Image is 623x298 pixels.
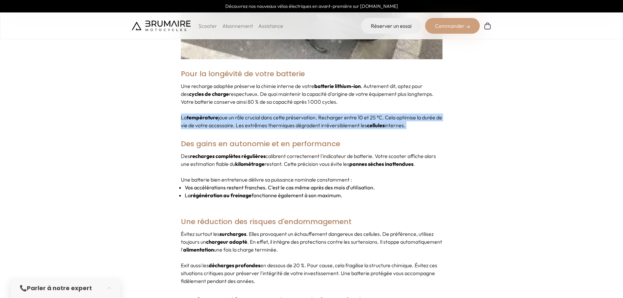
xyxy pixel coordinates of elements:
p: Une batterie bien entretenue délivre sa puissance nominale constamment : [181,176,442,184]
li: La fonctionne également à son maximum. [185,191,442,199]
a: Assistance [258,23,283,29]
h3: Une réduction des risques d'endommagement [181,214,442,230]
strong: cellules [367,122,385,129]
p: La joue un rôle crucial dans cette préservation. Recharger entre 10 et 25 °C. Cela optimise la du... [181,114,442,129]
h3: Des gains en autonomie et en performance [181,136,442,152]
strong: régénération au freinage [191,192,251,199]
a: Réserver un essai [361,18,421,34]
p: Exit aussi les en dessous de 20 %. Pour cause, cela fragilise la structure chimique. Évitez ces s... [181,261,442,285]
strong: cycles de charge [189,91,229,97]
p: Scooter [199,22,217,30]
a: Abonnement [222,23,253,29]
img: right-arrow-2.png [466,25,470,29]
strong: chargeur adapté [206,238,247,245]
strong: alimentation [183,246,214,253]
p: Évitez surtout les . Elles provoquent un échauffement dangereux des cellules. De préférence, util... [181,230,442,254]
strong: décharges profondes [209,262,260,269]
strong: température [187,114,218,121]
strong: kilométrage [235,161,265,167]
img: Brumaire Motocycles [132,21,191,31]
div: Commander [425,18,480,34]
strong: pannes sèches inattendues [349,161,413,167]
strong: surcharges [219,231,246,237]
strong: batterie lithium-ion [314,83,361,89]
strong: recharges complètes régulières [190,153,266,159]
li: Vos accélérations restent franches. C’est le cas même après des mois d'utilisation. [185,184,442,191]
p: Des calibrent correctement l'indicateur de batterie. Votre scooter affiche alors une estimation f... [181,152,442,168]
h3: Pour la longévité de votre batterie [181,66,442,82]
img: Panier [484,22,492,30]
p: Une recharge adaptée préserve la chimie interne de votre . Autrement dit, optez pour des respectu... [181,82,442,106]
